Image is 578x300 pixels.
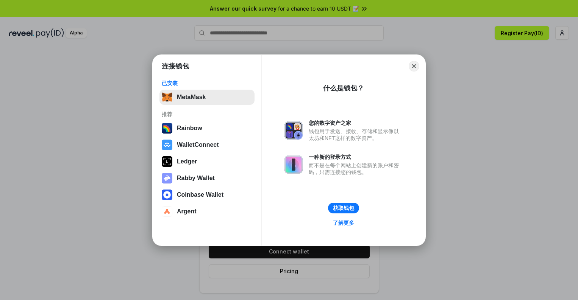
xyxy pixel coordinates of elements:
div: 一种新的登录方式 [309,154,403,160]
button: MetaMask [159,90,255,105]
button: 获取钱包 [328,203,359,213]
h1: 连接钱包 [162,62,189,71]
div: Argent [177,208,197,215]
div: MetaMask [177,94,206,101]
div: Rainbow [177,125,202,132]
div: 了解更多 [333,219,354,226]
button: WalletConnect [159,137,255,152]
img: svg+xml,%3Csvg%20xmlns%3D%22http%3A%2F%2Fwww.w3.org%2F2000%2Fsvg%22%20width%3D%2228%22%20height%3... [162,156,172,167]
div: Coinbase Wallet [177,191,223,198]
div: 什么是钱包？ [323,84,364,93]
img: svg+xml,%3Csvg%20width%3D%2228%22%20height%3D%2228%22%20viewBox%3D%220%200%2028%2028%22%20fill%3D... [162,206,172,217]
div: 已安装 [162,80,252,87]
div: 您的数字资产之家 [309,120,403,126]
div: 钱包用于发送、接收、存储和显示像以太坊和NFT这样的数字资产。 [309,128,403,141]
img: svg+xml,%3Csvg%20width%3D%2228%22%20height%3D%2228%22%20viewBox%3D%220%200%2028%2028%22%20fill%3D... [162,140,172,150]
img: svg+xml,%3Csvg%20width%3D%22120%22%20height%3D%22120%22%20viewBox%3D%220%200%20120%20120%22%20fil... [162,123,172,134]
div: WalletConnect [177,141,219,148]
div: 而不是在每个网站上创建新的账户和密码，只需连接您的钱包。 [309,162,403,176]
div: 推荐 [162,111,252,118]
button: Rabby Wallet [159,171,255,186]
div: Rabby Wallet [177,175,215,182]
button: Close [409,61,419,72]
img: svg+xml,%3Csvg%20xmlns%3D%22http%3A%2F%2Fwww.w3.org%2F2000%2Fsvg%22%20fill%3D%22none%22%20viewBox... [284,155,303,174]
img: svg+xml,%3Csvg%20xmlns%3D%22http%3A%2F%2Fwww.w3.org%2F2000%2Fsvg%22%20fill%3D%22none%22%20viewBox... [284,121,303,140]
img: svg+xml,%3Csvg%20xmlns%3D%22http%3A%2F%2Fwww.w3.org%2F2000%2Fsvg%22%20fill%3D%22none%22%20viewBox... [162,173,172,183]
button: Rainbow [159,121,255,136]
button: Coinbase Wallet [159,187,255,202]
button: Argent [159,204,255,219]
div: 获取钱包 [333,205,354,211]
div: Ledger [177,158,197,165]
img: svg+xml,%3Csvg%20fill%3D%22none%22%20height%3D%2233%22%20viewBox%3D%220%200%2035%2033%22%20width%... [162,92,172,103]
img: svg+xml,%3Csvg%20width%3D%2228%22%20height%3D%2228%22%20viewBox%3D%220%200%2028%2028%22%20fill%3D... [162,190,172,200]
a: 了解更多 [328,218,359,228]
button: Ledger [159,154,255,169]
